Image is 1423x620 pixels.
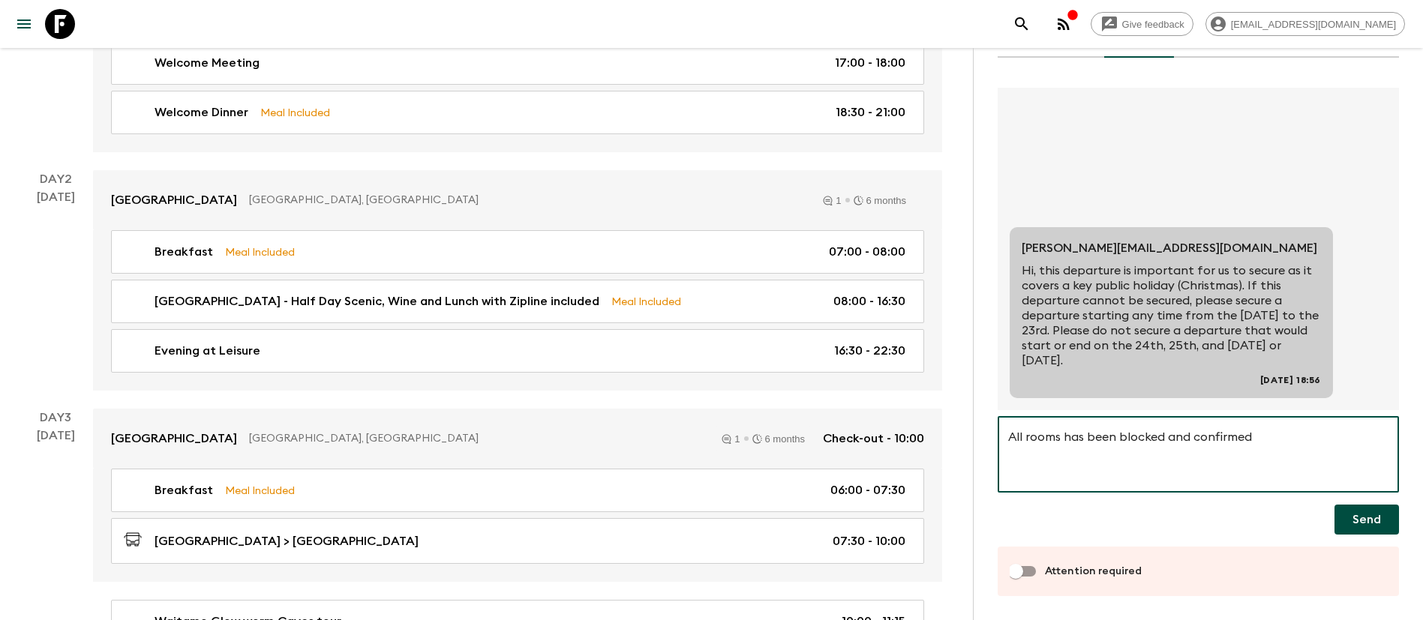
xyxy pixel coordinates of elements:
[18,170,93,188] p: Day 2
[111,430,237,448] p: [GEOGRAPHIC_DATA]
[1091,12,1193,36] a: Give feedback
[111,191,237,209] p: [GEOGRAPHIC_DATA]
[833,532,905,550] p: 07:30 - 10:00
[93,409,942,469] a: [GEOGRAPHIC_DATA][GEOGRAPHIC_DATA], [GEOGRAPHIC_DATA]16 monthsCheck-out - 10:00
[1007,9,1037,39] button: search adventures
[155,481,213,499] p: Breakfast
[836,103,905,121] p: 18:30 - 21:00
[155,342,260,360] p: Evening at Leisure
[155,103,248,121] p: Welcome Dinner
[18,409,93,427] p: Day 3
[249,193,805,208] p: [GEOGRAPHIC_DATA], [GEOGRAPHIC_DATA]
[834,342,905,360] p: 16:30 - 22:30
[155,243,213,261] p: Breakfast
[1008,429,1388,481] textarea: All rooms has been blocked and confirmed
[249,431,704,446] p: [GEOGRAPHIC_DATA], [GEOGRAPHIC_DATA]
[111,518,924,564] a: [GEOGRAPHIC_DATA] > [GEOGRAPHIC_DATA]07:30 - 10:00
[823,196,841,205] div: 1
[1022,263,1321,368] p: Hi, this departure is important for us to secure as it covers a key public holiday (Christmas). I...
[1045,564,1142,579] span: Attention required
[830,481,905,499] p: 06:00 - 07:30
[833,292,905,310] p: 08:00 - 16:30
[1260,374,1321,386] span: [DATE] 18:56
[111,91,924,134] a: Welcome DinnerMeal Included18:30 - 21:00
[111,41,924,85] a: Welcome Meeting17:00 - 18:00
[611,293,681,310] p: Meal Included
[155,54,260,72] p: Welcome Meeting
[260,104,330,121] p: Meal Included
[1334,505,1399,535] button: Send
[1223,19,1404,30] span: [EMAIL_ADDRESS][DOMAIN_NAME]
[111,329,924,373] a: Evening at Leisure16:30 - 22:30
[823,430,924,448] p: Check-out - 10:00
[225,482,295,499] p: Meal Included
[111,230,924,274] a: BreakfastMeal Included07:00 - 08:00
[155,292,599,310] p: [GEOGRAPHIC_DATA] - Half Day Scenic, Wine and Lunch with Zipline included
[854,196,906,205] div: 6 months
[835,54,905,72] p: 17:00 - 18:00
[1022,239,1317,257] p: [PERSON_NAME][EMAIL_ADDRESS][DOMAIN_NAME]
[1205,12,1405,36] div: [EMAIL_ADDRESS][DOMAIN_NAME]
[722,434,740,444] div: 1
[225,244,295,260] p: Meal Included
[1114,19,1193,30] span: Give feedback
[155,532,419,550] p: [GEOGRAPHIC_DATA] > [GEOGRAPHIC_DATA]
[93,170,942,230] a: [GEOGRAPHIC_DATA][GEOGRAPHIC_DATA], [GEOGRAPHIC_DATA]16 months
[37,188,75,391] div: [DATE]
[111,469,924,512] a: BreakfastMeal Included06:00 - 07:30
[111,280,924,323] a: [GEOGRAPHIC_DATA] - Half Day Scenic, Wine and Lunch with Zipline includedMeal Included08:00 - 16:30
[752,434,805,444] div: 6 months
[9,9,39,39] button: menu
[829,243,905,261] p: 07:00 - 08:00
